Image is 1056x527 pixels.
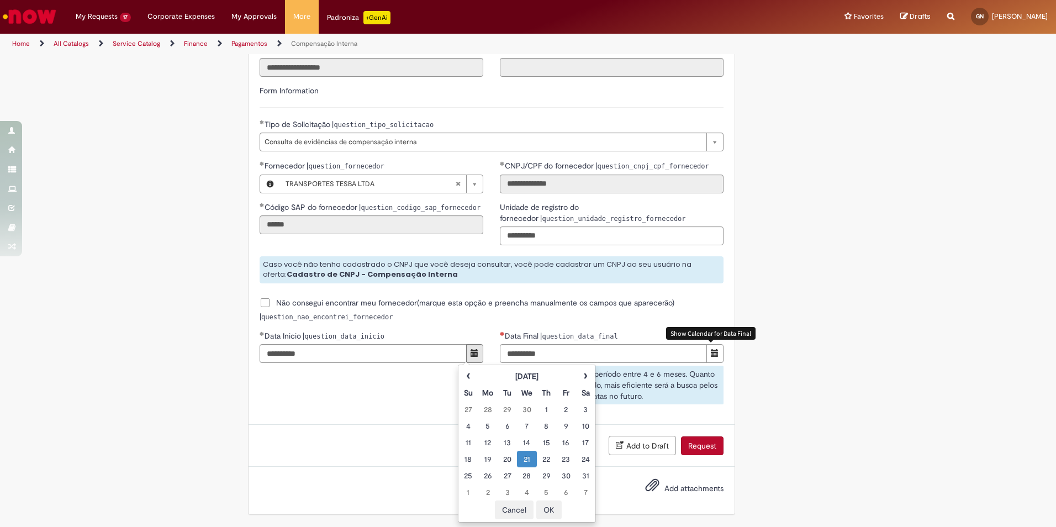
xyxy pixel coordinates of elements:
abbr: Clear field Fornecedor [450,175,466,193]
span: Consulta de evidências de compensação interna [265,133,701,151]
div: 29 April 2025 Tuesday [500,404,514,415]
div: Padroniza [327,11,390,24]
div: 24 May 2025 Saturday [579,454,593,465]
strong: Cadastro de CNPJ - Compensação Interna [287,269,458,280]
div: 01 June 2025 Sunday [461,487,475,498]
input: Código SAP do fornecedor [260,215,483,234]
button: Show Calendar for Data Final [706,344,724,363]
span: question_data_final [542,333,617,340]
span: Tipo de Solicitação [265,119,332,129]
span: | [595,161,709,171]
div: 02 June 2025 Monday [481,487,494,498]
span: Data Inicio [265,331,303,341]
div: 26 May 2025 Monday [481,470,494,481]
input: Unit Code [500,58,724,77]
a: TRANSPORTES TESBA LTDAClear field Fornecedor [280,175,483,193]
button: Show Calendar for Data Inicio [466,344,483,363]
div: 06 June 2025 Friday [559,487,573,498]
span: | [260,312,393,322]
th: Segunda-feira [478,384,497,401]
span: Required Filled [260,203,265,207]
div: 06 May 2025 Tuesday [500,420,514,431]
div: 27 April 2025 Sunday [461,404,475,415]
span: Drafts [910,11,931,22]
th: May 2025. Toggle month [478,368,575,384]
p: +GenAi [363,11,390,24]
ul: Page breadcrumbs [8,34,696,54]
input: Unidade de registro do fornecedor [500,226,724,245]
div: Choose date [458,365,596,523]
div: 11 May 2025 Sunday [461,437,475,448]
span: | [307,161,384,171]
div: 20 May 2025 Tuesday [500,454,514,465]
span: Required Filled [500,161,505,166]
span: My Approvals [231,11,277,22]
span: Add attachments [664,483,724,493]
span: Read only - Código SAP do fornecedor [265,202,360,212]
button: Fornecedor, Preview this record TRANSPORTES TESBA LTDA [260,175,280,193]
span: [PERSON_NAME] [992,12,1048,21]
span: Corporate Expenses [147,11,215,22]
div: 07 May 2025 Wednesday [520,420,534,431]
span: | [359,202,481,212]
div: 05 May 2025 Monday [481,420,494,431]
a: Compensação Interna [291,39,357,48]
span: Required Filled [260,331,265,336]
div: 15 May 2025 Thursday [540,437,553,448]
div: Show Calendar for Data Final [666,327,756,340]
a: Drafts [900,12,931,22]
span: More [293,11,310,22]
label: Read only - CNPJ/CPF do fornecedor [500,160,709,171]
div: 05 June 2025 Thursday [540,487,553,498]
span: GN [976,13,984,20]
div: 08 May 2025 Thursday [540,420,553,431]
a: Pagamentos [231,39,267,48]
button: Cancel [495,500,534,519]
span: Required Filled [260,120,265,124]
span: Unidade de registro do fornecedor [500,202,579,223]
div: 14 May 2025 Wednesday [520,437,534,448]
span: Não consegui encontrar meu fornecedor(marque esta opção e preencha manualmente os campos que apar... [276,297,674,308]
input: Title [260,58,483,77]
th: Terça-feira [498,384,517,401]
span: | [303,331,384,341]
span: | [332,119,434,129]
div: 01 May 2025 Thursday [540,404,553,415]
button: Add to Draft [609,436,676,455]
div: 27 May 2025 Tuesday [500,470,514,481]
a: Home [12,39,30,48]
div: 13 May 2025 Tuesday [500,437,514,448]
span: question_codigo_sap_fornecedor [361,204,481,212]
span: question_cnpj_cpf_fornecedor [597,162,709,170]
span: 17 [120,13,131,22]
span: TRANSPORTES TESBA LTDA [286,175,455,193]
div: 28 April 2025 Monday [481,404,494,415]
span: Data Final [505,331,541,341]
th: Quarta-feira [517,384,536,401]
label: Read only - Código SAP do fornecedor [260,202,481,213]
div: 16 May 2025 Friday [559,437,573,448]
input: Data Final [500,344,707,363]
div: 02 May 2025 Friday [559,404,573,415]
a: Finance [184,39,208,48]
span: | [540,331,617,341]
div: 18 May 2025 Sunday [461,454,475,465]
div: 28 May 2025 Wednesday [520,470,534,481]
span: My Requests [76,11,118,22]
div: 29 May 2025 Thursday [540,470,553,481]
th: Domingo [458,384,478,401]
th: Previous month [458,368,478,384]
div: 22 May 2025 Thursday [540,454,553,465]
div: 04 June 2025 Wednesday [520,487,534,498]
div: 21 May 2025 Wednesday is selected [520,454,534,465]
div: 30 April 2025 Wednesday [520,404,534,415]
div: 17 May 2025 Saturday [579,437,593,448]
div: 12 May 2025 Monday [481,437,494,448]
div: 19 May 2025 Monday [481,454,494,465]
div: 30 May 2025 Friday [559,470,573,481]
span: | [540,213,685,223]
div: 25 May 2025 Sunday [461,470,475,481]
input: Data Inicio 21 May 2025 Wednesday [260,344,467,363]
a: All Catalogs [54,39,89,48]
span: Read only - CNPJ/CPF do fornecedor [505,161,596,171]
